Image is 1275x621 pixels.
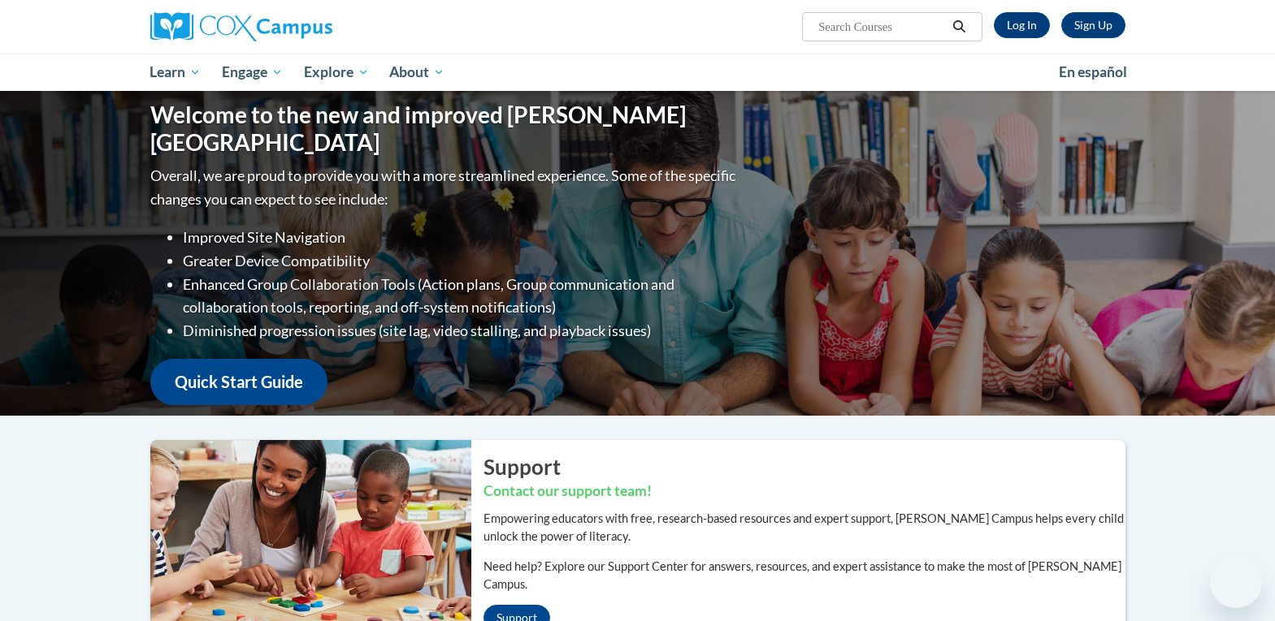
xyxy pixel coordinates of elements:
[183,319,739,343] li: Diminished progression issues (site lag, video stalling, and playback issues)
[150,101,739,156] h1: Welcome to the new and improved [PERSON_NAME][GEOGRAPHIC_DATA]
[817,17,947,37] input: Search Courses
[1061,12,1125,38] a: Register
[140,54,212,91] a: Learn
[484,510,1125,546] p: Empowering educators with free, research-based resources and expert support, [PERSON_NAME] Campus...
[1210,556,1262,608] iframe: Button to launch messaging window
[150,164,739,211] p: Overall, we are proud to provide you with a more streamlined experience. Some of the specific cha...
[389,63,445,82] span: About
[379,54,455,91] a: About
[994,12,1050,38] a: Log In
[484,481,1125,502] h3: Contact our support team!
[150,359,327,405] a: Quick Start Guide
[211,54,293,91] a: Engage
[304,63,369,82] span: Explore
[183,249,739,273] li: Greater Device Compatibility
[222,63,283,82] span: Engage
[183,273,739,320] li: Enhanced Group Collaboration Tools (Action plans, Group communication and collaboration tools, re...
[947,17,971,37] button: Search
[1048,55,1138,89] a: En español
[150,12,332,41] img: Cox Campus
[293,54,379,91] a: Explore
[183,226,739,249] li: Improved Site Navigation
[1059,63,1127,80] span: En español
[150,63,201,82] span: Learn
[484,558,1125,593] p: Need help? Explore our Support Center for answers, resources, and expert assistance to make the m...
[126,54,1150,91] div: Main menu
[484,452,1125,481] h2: Support
[150,12,459,41] a: Cox Campus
